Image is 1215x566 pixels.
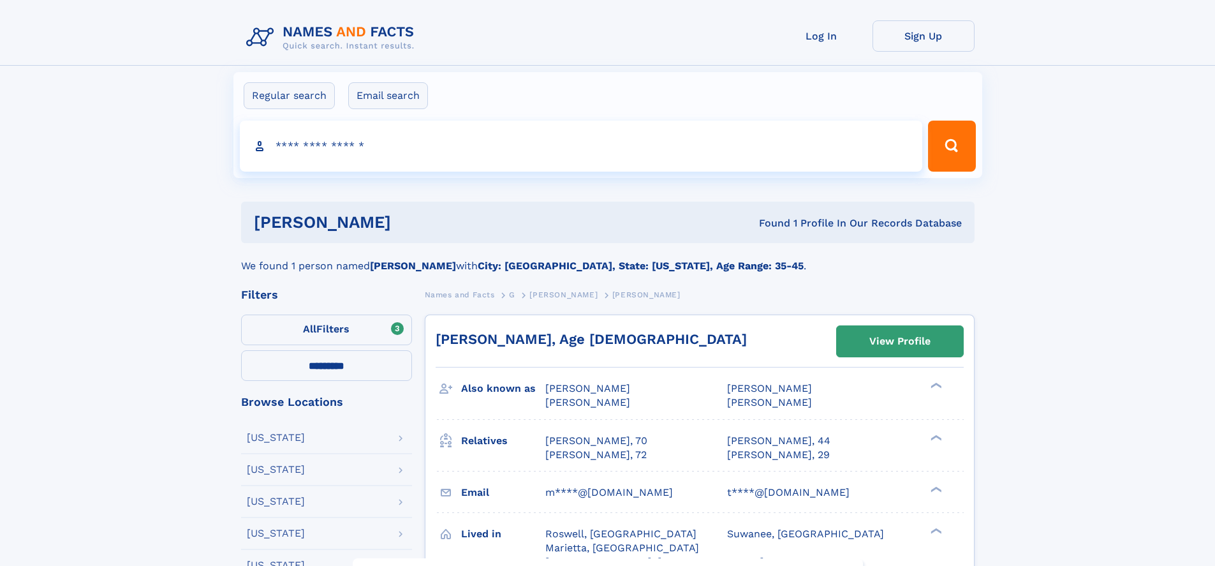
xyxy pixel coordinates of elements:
a: [PERSON_NAME], 70 [545,434,647,448]
label: Regular search [244,82,335,109]
a: [PERSON_NAME], 44 [727,434,830,448]
b: [PERSON_NAME] [370,260,456,272]
div: [US_STATE] [247,496,305,507]
span: [PERSON_NAME] [545,396,630,408]
a: Log In [770,20,873,52]
h3: Lived in [461,523,545,545]
h3: Relatives [461,430,545,452]
span: [PERSON_NAME] [727,396,812,408]
span: [PERSON_NAME] [727,382,812,394]
span: G [509,290,515,299]
span: [PERSON_NAME] [529,290,598,299]
span: Roswell, [GEOGRAPHIC_DATA] [545,528,696,540]
div: [US_STATE] [247,528,305,539]
div: ❯ [927,526,943,535]
a: [PERSON_NAME], 29 [727,448,830,462]
label: Filters [241,315,412,345]
div: Found 1 Profile In Our Records Database [575,216,962,230]
div: ❯ [927,485,943,493]
a: [PERSON_NAME], Age [DEMOGRAPHIC_DATA] [436,331,747,347]
a: [PERSON_NAME], 72 [545,448,647,462]
span: Marietta, [GEOGRAPHIC_DATA] [545,542,699,554]
label: Email search [348,82,428,109]
button: Search Button [928,121,975,172]
div: We found 1 person named with . [241,243,975,274]
h1: [PERSON_NAME] [254,214,575,230]
div: ❯ [927,433,943,442]
a: Sign Up [873,20,975,52]
div: View Profile [869,327,931,356]
b: City: [GEOGRAPHIC_DATA], State: [US_STATE], Age Range: 35-45 [478,260,804,272]
span: [PERSON_NAME] [545,382,630,394]
span: Suwanee, [GEOGRAPHIC_DATA] [727,528,884,540]
h3: Also known as [461,378,545,399]
a: Names and Facts [425,287,495,302]
a: View Profile [837,326,963,357]
div: [US_STATE] [247,433,305,443]
a: G [509,287,515,302]
div: Browse Locations [241,396,412,408]
span: [PERSON_NAME] [612,290,681,299]
h3: Email [461,482,545,503]
div: Filters [241,289,412,301]
input: search input [240,121,923,172]
div: ❯ [927,382,943,390]
div: [US_STATE] [247,465,305,475]
a: [PERSON_NAME] [529,287,598,302]
span: All [303,323,316,335]
img: Logo Names and Facts [241,20,425,55]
